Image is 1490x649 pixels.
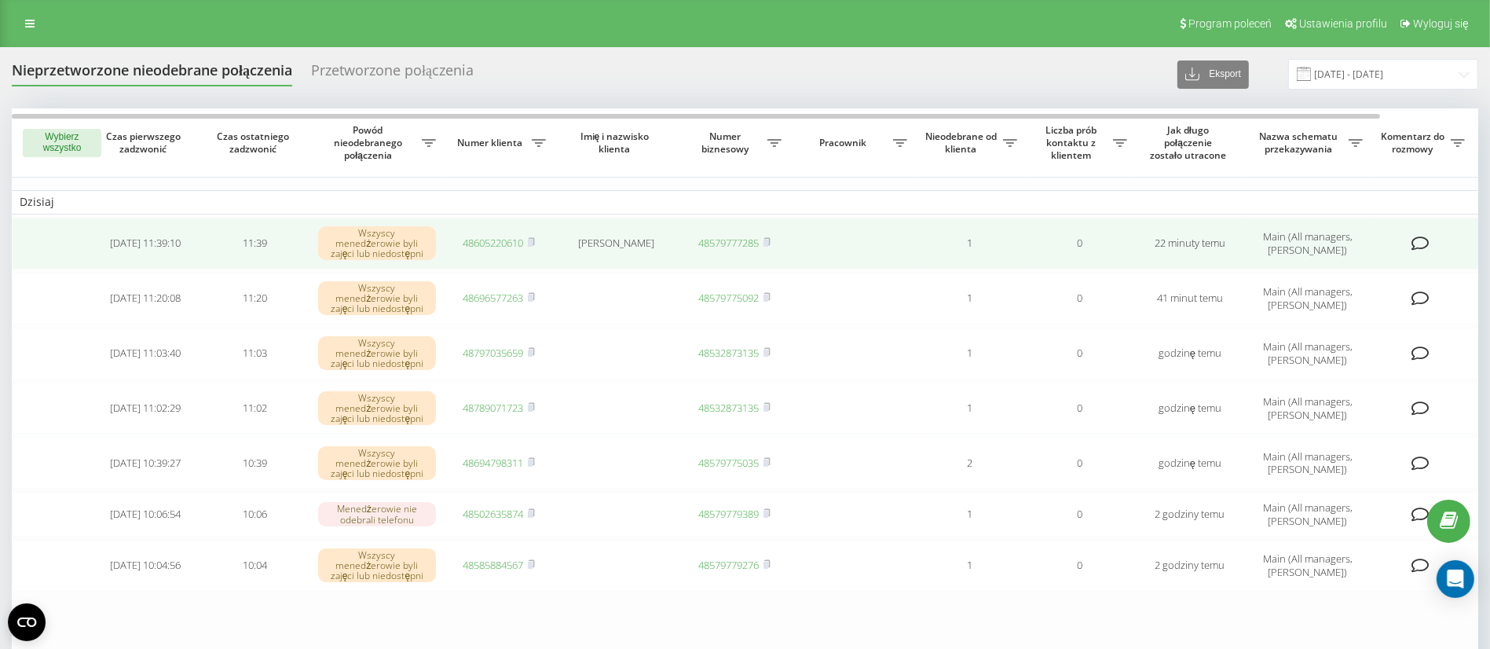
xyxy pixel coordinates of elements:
td: 0 [1025,437,1135,489]
a: 48789071723 [463,401,524,415]
td: 0 [1025,492,1135,536]
td: 10:06 [200,492,310,536]
span: Pracownik [797,137,893,149]
td: 11:03 [200,328,310,379]
a: 48694798311 [463,456,524,470]
td: 0 [1025,383,1135,434]
td: Main (All managers, [PERSON_NAME]) [1245,328,1371,379]
td: [DATE] 11:03:40 [90,328,200,379]
td: [DATE] 11:02:29 [90,383,200,434]
button: Open CMP widget [8,603,46,641]
td: 11:02 [200,383,310,434]
td: 1 [915,218,1025,269]
div: Open Intercom Messenger [1437,560,1474,598]
td: 0 [1025,540,1135,592]
a: 48579779276 [699,558,760,572]
span: Komentarz do rozmowy [1378,130,1451,155]
a: 48605220610 [463,236,524,250]
button: Wybierz wszystko [23,129,101,157]
td: 1 [915,273,1025,324]
td: 11:20 [200,273,310,324]
a: 48532873135 [699,346,760,360]
td: 1 [915,328,1025,379]
td: 0 [1025,273,1135,324]
span: Ustawienia profilu [1299,17,1387,30]
td: Main (All managers, [PERSON_NAME]) [1245,383,1371,434]
td: [DATE] 10:04:56 [90,540,200,592]
td: 10:04 [200,540,310,592]
td: 0 [1025,218,1135,269]
td: 1 [915,383,1025,434]
div: Wszyscy menedżerowie byli zajęci lub niedostępni [318,446,436,481]
div: Nieprzetworzone nieodebrane połączenia [12,62,292,86]
td: 1 [915,492,1025,536]
td: 2 godziny temu [1135,540,1245,592]
span: Numer biznesowy [687,130,767,155]
a: 48579779389 [699,507,760,521]
a: 48696577263 [463,291,524,305]
div: Wszyscy menedżerowie byli zajęci lub niedostępni [318,391,436,426]
td: 1 [915,540,1025,592]
td: [DATE] 10:39:27 [90,437,200,489]
a: 48579775035 [699,456,760,470]
span: Wyloguj się [1413,17,1469,30]
td: 10:39 [200,437,310,489]
td: [DATE] 11:39:10 [90,218,200,269]
td: Main (All managers, [PERSON_NAME]) [1245,540,1371,592]
div: Wszyscy menedżerowie byli zajęci lub niedostępni [318,548,436,583]
td: godzinę temu [1135,437,1245,489]
td: [DATE] 11:20:08 [90,273,200,324]
a: 48532873135 [699,401,760,415]
td: 0 [1025,328,1135,379]
a: 48502635874 [463,507,524,521]
td: 41 minut temu [1135,273,1245,324]
td: godzinę temu [1135,383,1245,434]
span: Nazwa schematu przekazywania [1253,130,1349,155]
span: Numer klienta [452,137,532,149]
a: 48579777285 [699,236,760,250]
a: 48585884567 [463,558,524,572]
button: Eksport [1177,60,1249,89]
td: Main (All managers, [PERSON_NAME]) [1245,218,1371,269]
td: Main (All managers, [PERSON_NAME]) [1245,273,1371,324]
td: 2 godziny temu [1135,492,1245,536]
span: Imię i nazwisko klienta [567,130,666,155]
div: Przetworzone połączenia [311,62,474,86]
span: Jak długo połączenie zostało utracone [1148,124,1232,161]
span: Liczba prób kontaktu z klientem [1033,124,1113,161]
td: Main (All managers, [PERSON_NAME]) [1245,437,1371,489]
span: Czas pierwszego zadzwonić [103,130,188,155]
td: godzinę temu [1135,328,1245,379]
td: [DATE] 10:06:54 [90,492,200,536]
span: Nieodebrane od klienta [923,130,1003,155]
a: 48579775092 [699,291,760,305]
span: Program poleceń [1188,17,1272,30]
span: Powód nieodebranego połączenia [318,124,422,161]
td: 2 [915,437,1025,489]
div: Wszyscy menedżerowie byli zajęci lub niedostępni [318,281,436,316]
span: Czas ostatniego zadzwonić [213,130,298,155]
div: Wszyscy menedżerowie byli zajęci lub niedostępni [318,336,436,371]
td: 22 minuty temu [1135,218,1245,269]
a: 48797035659 [463,346,524,360]
td: Main (All managers, [PERSON_NAME]) [1245,492,1371,536]
td: [PERSON_NAME] [554,218,679,269]
div: Wszyscy menedżerowie byli zajęci lub niedostępni [318,226,436,261]
td: 11:39 [200,218,310,269]
div: Menedżerowie nie odebrali telefonu [318,502,436,526]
